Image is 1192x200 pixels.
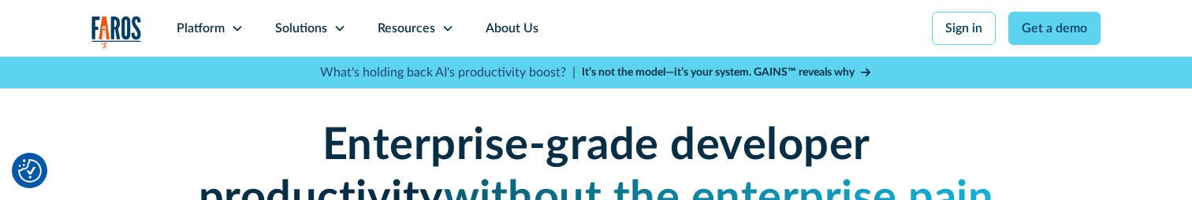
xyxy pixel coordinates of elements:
[320,63,576,82] p: What's holding back AI's productivity boost? |
[177,19,225,38] div: Platform
[91,16,142,48] a: home
[378,19,435,38] div: Resources
[275,19,327,38] div: Solutions
[18,159,42,183] img: Revisit consent button
[582,65,872,81] a: It’s not the model—it’s your system. GAINS™ reveals why
[91,16,142,48] img: Logo of the analytics and reporting company Faros.
[932,12,996,45] a: Sign in
[1008,12,1101,45] a: Get a demo
[18,159,42,183] button: Cookie Settings
[582,67,855,78] strong: It’s not the model—it’s your system. GAINS™ reveals why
